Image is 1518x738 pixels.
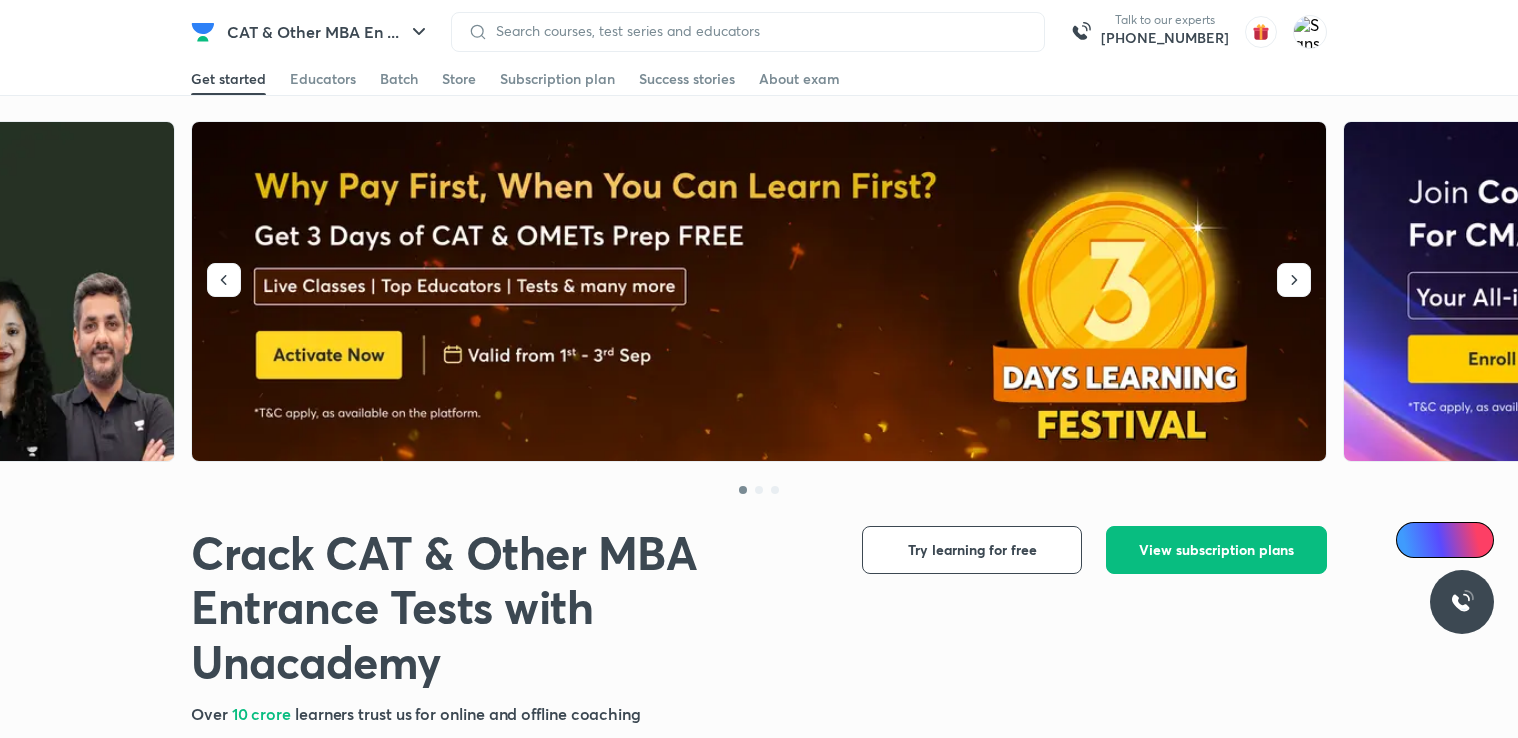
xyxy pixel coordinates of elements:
div: About exam [759,69,840,89]
img: avatar [1245,16,1277,48]
div: Educators [290,69,356,89]
div: Subscription plan [500,69,615,89]
a: Store [442,63,476,95]
div: Store [442,69,476,89]
a: Success stories [639,63,735,95]
a: Subscription plan [500,63,615,95]
span: Try learning for free [908,540,1037,560]
a: Batch [380,63,418,95]
a: Educators [290,63,356,95]
span: 10 crore [232,703,295,724]
button: View subscription plans [1106,526,1327,574]
span: Over [191,703,232,724]
img: ttu [1450,590,1474,614]
a: Get started [191,63,266,95]
h1: Crack CAT & Other MBA Entrance Tests with Unacademy [191,526,830,690]
a: About exam [759,63,840,95]
span: View subscription plans [1139,540,1294,560]
a: [PHONE_NUMBER] [1101,28,1229,48]
div: Batch [380,69,418,89]
span: Ai Doubts [1429,532,1482,548]
img: call-us [1061,12,1101,52]
img: Company Logo [191,20,215,44]
button: Try learning for free [862,526,1082,574]
img: Icon [1408,532,1424,548]
div: Get started [191,69,266,89]
div: Success stories [639,69,735,89]
img: Sanskruti Hontale [1293,15,1327,49]
button: CAT & Other MBA En ... [215,12,443,52]
p: Talk to our experts [1101,12,1229,28]
span: learners trust us for online and offline coaching [295,703,641,724]
input: Search courses, test series and educators [488,23,1028,39]
a: Ai Doubts [1396,522,1494,558]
